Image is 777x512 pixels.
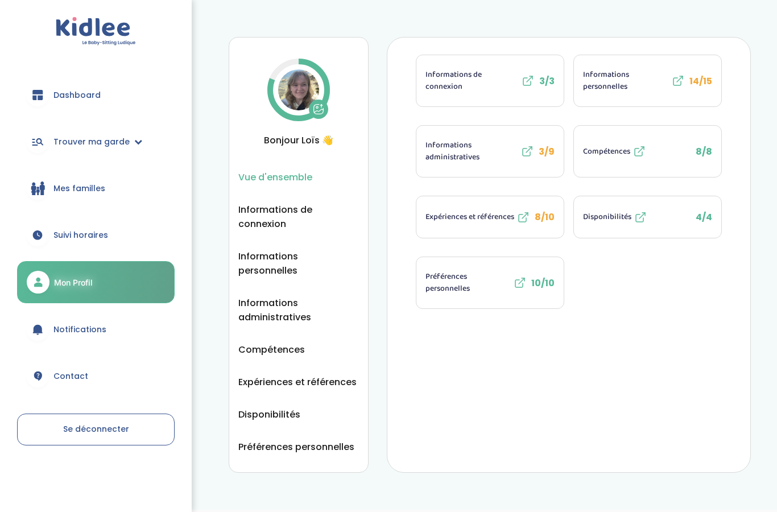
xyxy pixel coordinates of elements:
button: Informations personnelles [238,249,359,278]
a: Contact [17,356,175,397]
span: Préférences personnelles [425,271,511,295]
button: Compétences [238,342,305,357]
li: 4/4 [573,196,722,238]
span: Compétences [583,146,630,158]
span: 3/9 [539,145,555,158]
span: Informations de connexion [425,69,519,93]
button: Vue d'ensemble [238,170,312,184]
span: Bonjour Loïs 👋 [238,133,359,147]
span: Dashboard [53,89,101,101]
img: logo.svg [56,17,136,46]
button: Expériences et références 8/10 [416,196,564,238]
span: 8/8 [696,145,712,158]
span: Se déconnecter [63,423,129,435]
button: Informations de connexion [238,203,359,231]
li: 3/3 [416,55,564,107]
button: Disponibilités 4/4 [574,196,721,238]
a: Mon Profil [17,261,175,303]
span: Notifications [53,324,106,336]
span: Informations administratives [425,139,518,163]
a: Suivi horaires [17,214,175,255]
span: 10/10 [531,276,555,290]
a: Mes familles [17,168,175,209]
span: Suivi horaires [53,229,108,241]
img: Avatar [278,69,319,110]
button: Préférences personnelles 10/10 [416,257,564,308]
a: Dashboard [17,75,175,115]
button: Préférences personnelles [238,440,354,454]
button: Expériences et références [238,375,357,389]
a: Trouver ma garde [17,121,175,162]
button: Compétences 8/8 [574,126,721,177]
span: 8/10 [535,210,555,224]
span: Informations personnelles [583,69,669,93]
li: 3/9 [416,125,564,177]
button: Informations de connexion 3/3 [416,55,564,106]
button: Informations administratives [238,296,359,324]
span: Contact [53,370,88,382]
span: Mon Profil [54,276,93,288]
span: Mes familles [53,183,105,195]
span: 3/3 [539,75,555,88]
a: Se déconnecter [17,414,175,445]
li: 10/10 [416,257,564,309]
span: Disponibilités [583,211,631,223]
span: Trouver ma garde [53,136,130,148]
span: 4/4 [696,210,712,224]
span: 14/15 [689,75,712,88]
button: Informations administratives 3/9 [416,126,564,177]
li: 14/15 [573,55,722,107]
button: Informations personnelles 14/15 [574,55,721,106]
button: Disponibilités [238,407,300,422]
a: Notifications [17,309,175,350]
li: 8/8 [573,125,722,177]
span: Expériences et références [425,211,514,223]
li: 8/10 [416,196,564,238]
